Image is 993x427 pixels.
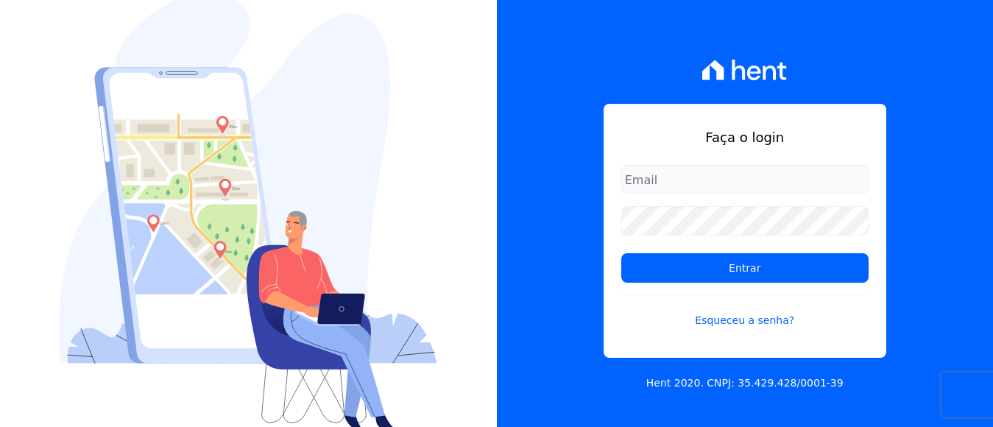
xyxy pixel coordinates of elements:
input: Entrar [621,253,869,283]
input: Email [621,165,869,194]
h1: Faça o login [621,127,869,147]
p: Hent 2020. CNPJ: 35.429.428/0001-39 [646,375,844,391]
a: Esqueceu a senha? [621,294,869,328]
